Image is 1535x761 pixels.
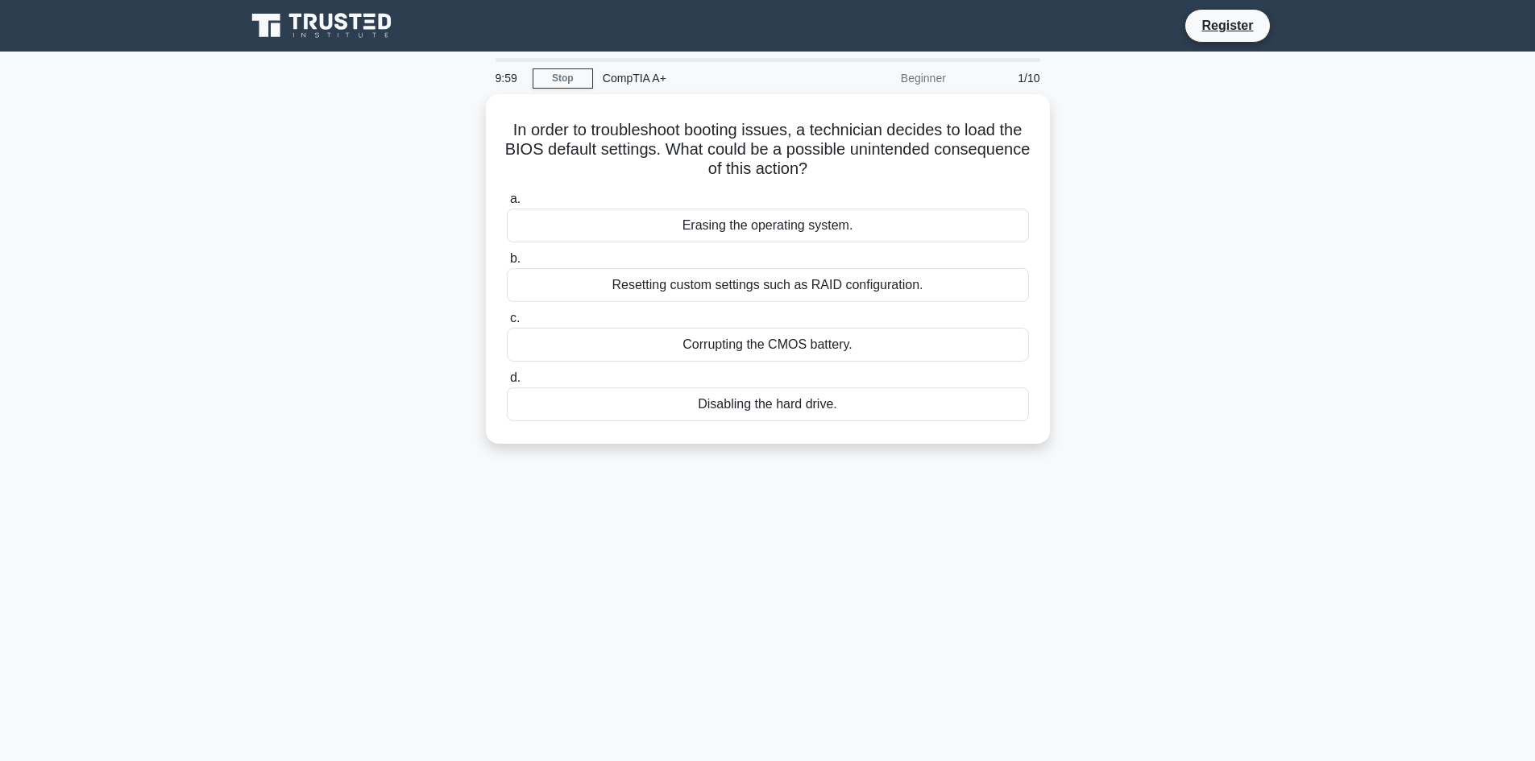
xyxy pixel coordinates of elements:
[1192,15,1263,35] a: Register
[510,370,521,384] span: d.
[533,68,593,89] a: Stop
[510,311,520,325] span: c.
[507,328,1029,362] div: Corrupting the CMOS battery.
[815,62,956,94] div: Beginner
[507,387,1029,421] div: Disabling the hard drive.
[593,62,815,94] div: CompTIA A+
[507,268,1029,302] div: Resetting custom settings such as RAID configuration.
[510,251,521,265] span: b.
[507,209,1029,242] div: Erasing the operating system.
[956,62,1050,94] div: 1/10
[486,62,533,94] div: 9:59
[510,192,521,205] span: a.
[505,120,1031,180] h5: In order to troubleshoot booting issues, a technician decides to load the BIOS default settings. ...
